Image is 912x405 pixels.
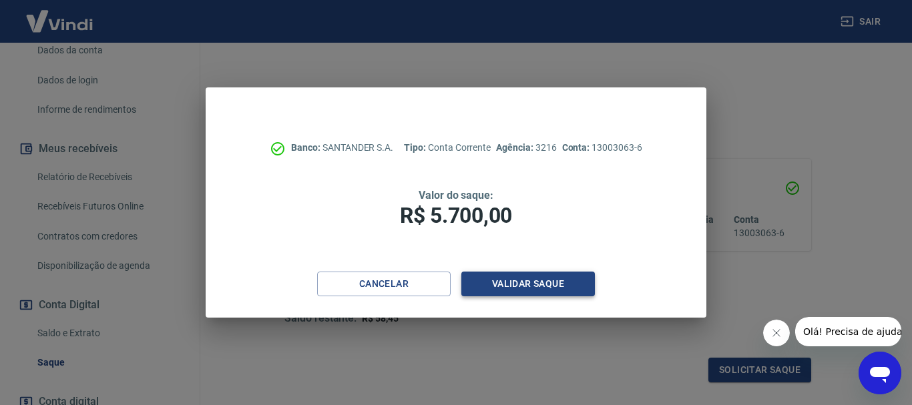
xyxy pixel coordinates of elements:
[404,141,491,155] p: Conta Corrente
[291,142,322,153] span: Banco:
[317,272,451,296] button: Cancelar
[859,352,901,394] iframe: Botão para abrir a janela de mensagens
[400,203,512,228] span: R$ 5.700,00
[8,9,112,20] span: Olá! Precisa de ajuda?
[562,142,592,153] span: Conta:
[562,141,642,155] p: 13003063-6
[795,317,901,346] iframe: Mensagem da empresa
[461,272,595,296] button: Validar saque
[763,320,790,346] iframe: Fechar mensagem
[419,189,493,201] span: Valor do saque:
[496,141,556,155] p: 3216
[496,142,535,153] span: Agência:
[291,141,393,155] p: SANTANDER S.A.
[404,142,428,153] span: Tipo:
